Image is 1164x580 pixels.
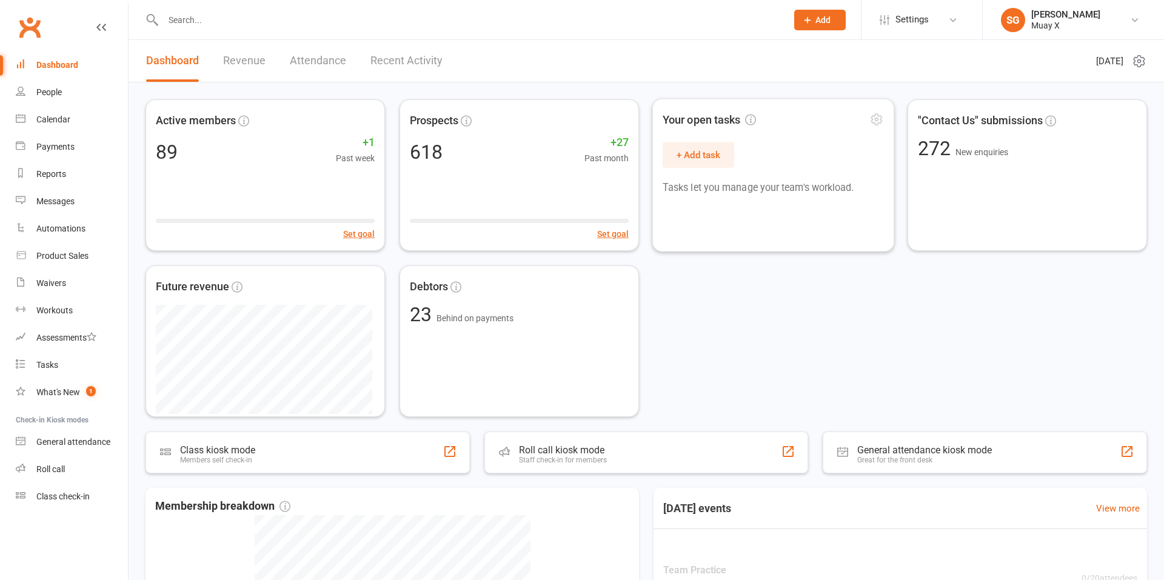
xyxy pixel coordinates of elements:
[16,215,128,242] a: Automations
[519,444,607,456] div: Roll call kiosk mode
[223,40,266,82] a: Revenue
[16,242,128,270] a: Product Sales
[36,251,89,261] div: Product Sales
[16,379,128,406] a: What's New1
[16,428,128,456] a: General attendance kiosk mode
[86,386,96,396] span: 1
[1031,20,1100,31] div: Muay X
[36,333,96,342] div: Assessments
[146,40,199,82] a: Dashboard
[895,6,929,33] span: Settings
[36,387,80,397] div: What's New
[519,456,607,464] div: Staff check-in for members
[663,180,884,196] p: Tasks let you manage your team's workload.
[663,111,757,128] span: Your open tasks
[36,464,65,474] div: Roll call
[370,40,443,82] a: Recent Activity
[597,227,629,241] button: Set goal
[410,278,448,296] span: Debtors
[16,297,128,324] a: Workouts
[36,60,78,70] div: Dashboard
[794,10,846,30] button: Add
[918,112,1043,130] span: "Contact Us" submissions
[15,12,45,42] a: Clubworx
[156,112,236,130] span: Active members
[36,278,66,288] div: Waivers
[1096,501,1140,516] a: View more
[1001,8,1025,32] div: SG
[955,147,1008,157] span: New enquiries
[36,224,85,233] div: Automations
[36,360,58,370] div: Tasks
[584,152,629,165] span: Past month
[180,444,255,456] div: Class kiosk mode
[36,87,62,97] div: People
[654,498,741,519] h3: [DATE] events
[16,352,128,379] a: Tasks
[436,313,513,323] span: Behind on payments
[857,444,992,456] div: General attendance kiosk mode
[36,169,66,179] div: Reports
[663,142,734,167] button: + Add task
[1031,9,1100,20] div: [PERSON_NAME]
[36,196,75,206] div: Messages
[16,324,128,352] a: Assessments
[155,498,290,515] span: Membership breakdown
[180,456,255,464] div: Members self check-in
[410,142,443,162] div: 618
[410,303,436,326] span: 23
[16,270,128,297] a: Waivers
[918,137,955,160] span: 272
[336,134,375,152] span: +1
[343,227,375,241] button: Set goal
[663,562,857,578] span: Team Practice
[36,492,90,501] div: Class check-in
[410,112,458,130] span: Prospects
[16,483,128,510] a: Class kiosk mode
[36,437,110,447] div: General attendance
[156,278,229,296] span: Future revenue
[156,142,178,162] div: 89
[36,305,73,315] div: Workouts
[16,188,128,215] a: Messages
[16,456,128,483] a: Roll call
[584,134,629,152] span: +27
[16,79,128,106] a: People
[857,456,992,464] div: Great for the front desk
[1096,54,1123,68] span: [DATE]
[36,142,75,152] div: Payments
[16,106,128,133] a: Calendar
[159,12,778,28] input: Search...
[16,133,128,161] a: Payments
[36,115,70,124] div: Calendar
[336,152,375,165] span: Past week
[290,40,346,82] a: Attendance
[16,161,128,188] a: Reports
[815,15,831,25] span: Add
[16,52,128,79] a: Dashboard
